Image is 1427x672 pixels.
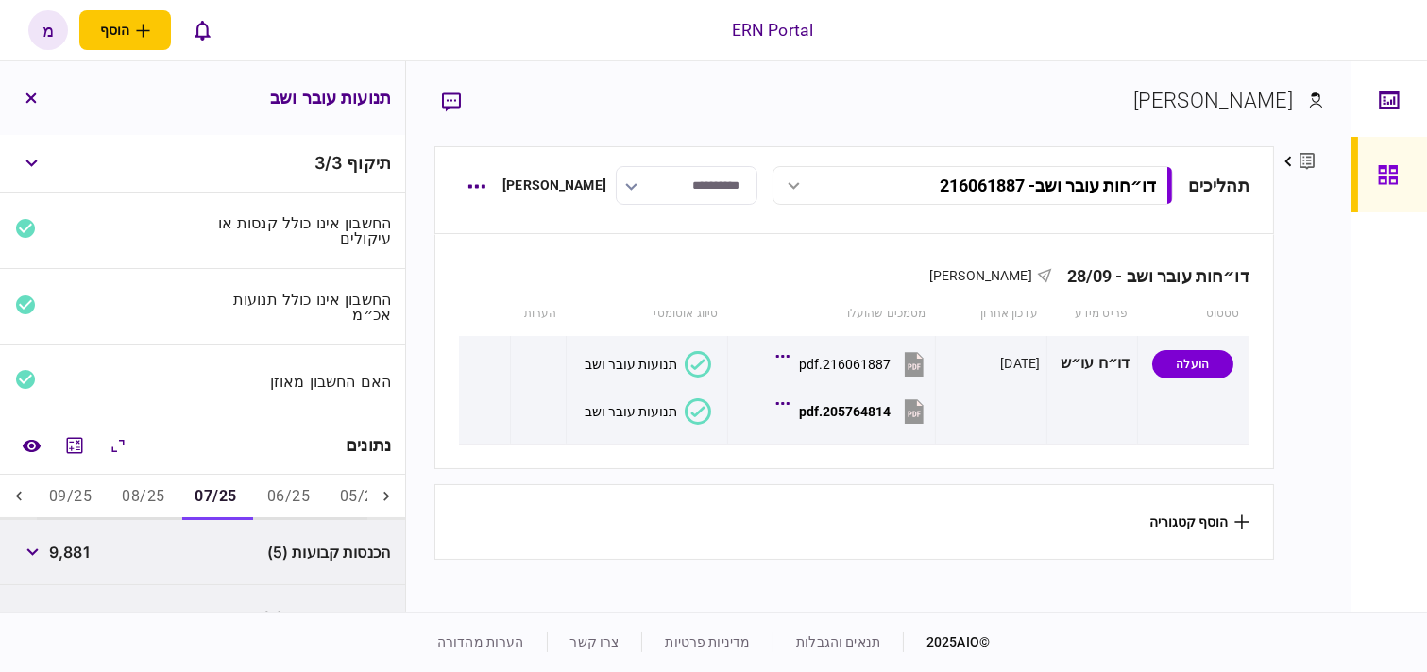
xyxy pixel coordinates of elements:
div: ERN Portal [732,18,813,42]
a: תנאים והגבלות [796,634,880,649]
button: 08/25 [107,475,179,520]
div: החשבון אינו כולל קנסות או עיקולים [211,215,392,245]
div: תהליכים [1188,173,1249,198]
span: [PERSON_NAME] [929,268,1032,283]
div: האם החשבון מאוזן [211,374,392,389]
th: עדכון אחרון [936,293,1047,336]
span: 9,881 [49,541,90,563]
button: הוסף קטגוריה [1149,514,1249,529]
h3: תנועות עובר ושב [270,90,391,107]
div: תנועות עובר ושב [585,357,677,372]
a: מדיניות פרטיות [665,634,750,649]
div: © 2025 AIO [903,632,990,652]
div: [DATE] [1000,354,1040,373]
button: 07/25 [179,475,251,520]
button: הרחב\כווץ הכל [101,428,135,462]
span: 3 / 3 [314,153,342,173]
button: 09/25 [34,475,107,520]
button: מחשבון [58,428,92,462]
span: הכנסות קבועות (5) [267,541,390,563]
a: צרו קשר [570,634,620,649]
th: פריט מידע [1047,293,1137,336]
button: מ [28,10,68,50]
div: דו״חות עובר ושב - 28/09 [1052,266,1249,286]
button: 05/25 [325,475,398,520]
button: פתח תפריט להוספת לקוח [79,10,171,50]
a: הערות מהדורה [437,634,524,649]
button: 06/25 [252,475,325,520]
a: השוואה למסמך [14,428,48,462]
th: סיווג אוטומטי [566,293,727,336]
div: [PERSON_NAME] [502,176,606,195]
div: 216061887.pdf [799,357,891,372]
div: 205764814.pdf [799,404,891,419]
button: 205764814.pdf [780,390,928,432]
div: תנועות עובר ושב [585,404,677,419]
th: מסמכים שהועלו [727,293,935,336]
button: תנועות עובר ושב [585,351,711,378]
div: החשבון אינו כולל תנועות אכ״מ [211,292,392,322]
div: דו״חות עובר ושב - 216061887 [940,176,1156,195]
span: הכנסות משתנות (6) [263,606,390,629]
th: הערות [511,293,567,336]
div: נתונים [346,436,391,455]
button: דו״חות עובר ושב- 216061887 [773,166,1173,205]
div: דו״ח עו״ש [1054,343,1130,385]
button: פתח רשימת התראות [182,10,222,50]
span: 12,220 [49,606,100,629]
button: תנועות עובר ושב [585,398,711,425]
div: [PERSON_NAME] [1133,85,1293,116]
button: 216061887.pdf [780,343,928,385]
div: הועלה [1152,350,1233,378]
span: תיקוף [347,153,391,173]
th: סטטוס [1137,293,1249,336]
